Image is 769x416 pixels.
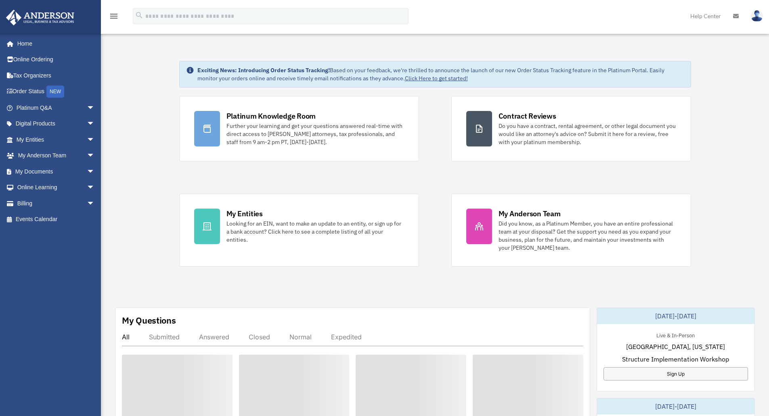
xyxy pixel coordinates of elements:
a: Online Ordering [6,52,107,68]
span: arrow_drop_down [87,148,103,164]
div: Based on your feedback, we're thrilled to announce the launch of our new Order Status Tracking fe... [197,66,684,82]
a: Platinum Q&Aarrow_drop_down [6,100,107,116]
img: Anderson Advisors Platinum Portal [4,10,77,25]
div: [DATE]-[DATE] [597,308,754,324]
div: My Anderson Team [499,209,561,219]
a: menu [109,14,119,21]
div: Did you know, as a Platinum Member, you have an entire professional team at your disposal? Get th... [499,219,676,252]
a: Events Calendar [6,211,107,228]
span: arrow_drop_down [87,163,103,180]
a: My Documentsarrow_drop_down [6,163,107,180]
span: arrow_drop_down [87,132,103,148]
a: Platinum Knowledge Room Further your learning and get your questions answered real-time with dire... [179,96,419,161]
div: Expedited [331,333,362,341]
span: Structure Implementation Workshop [622,354,729,364]
div: Contract Reviews [499,111,556,121]
div: Further your learning and get your questions answered real-time with direct access to [PERSON_NAM... [226,122,404,146]
span: arrow_drop_down [87,180,103,196]
a: Home [6,36,103,52]
img: User Pic [751,10,763,22]
a: Tax Organizers [6,67,107,84]
span: arrow_drop_down [87,100,103,116]
a: Digital Productsarrow_drop_down [6,116,107,132]
div: Platinum Knowledge Room [226,111,316,121]
a: My Entities Looking for an EIN, want to make an update to an entity, or sign up for a bank accoun... [179,194,419,267]
a: My Anderson Team Did you know, as a Platinum Member, you have an entire professional team at your... [451,194,691,267]
div: Normal [289,333,312,341]
div: My Entities [226,209,263,219]
span: arrow_drop_down [87,116,103,132]
div: Looking for an EIN, want to make an update to an entity, or sign up for a bank account? Click her... [226,219,404,244]
i: search [135,11,144,20]
a: Contract Reviews Do you have a contract, rental agreement, or other legal document you would like... [451,96,691,161]
div: Live & In-Person [650,330,701,339]
div: NEW [46,86,64,98]
div: All [122,333,130,341]
div: [DATE]-[DATE] [597,398,754,414]
a: Billingarrow_drop_down [6,195,107,211]
i: menu [109,11,119,21]
a: Order StatusNEW [6,84,107,100]
a: My Entitiesarrow_drop_down [6,132,107,148]
div: Submitted [149,333,180,341]
div: Do you have a contract, rental agreement, or other legal document you would like an attorney's ad... [499,122,676,146]
a: Sign Up [603,367,748,380]
div: My Questions [122,314,176,326]
a: Online Learningarrow_drop_down [6,180,107,196]
span: arrow_drop_down [87,195,103,212]
strong: Exciting News: Introducing Order Status Tracking! [197,67,330,74]
a: My Anderson Teamarrow_drop_down [6,148,107,164]
div: Answered [199,333,229,341]
div: Closed [249,333,270,341]
a: Click Here to get started! [405,75,468,82]
span: [GEOGRAPHIC_DATA], [US_STATE] [626,342,725,351]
